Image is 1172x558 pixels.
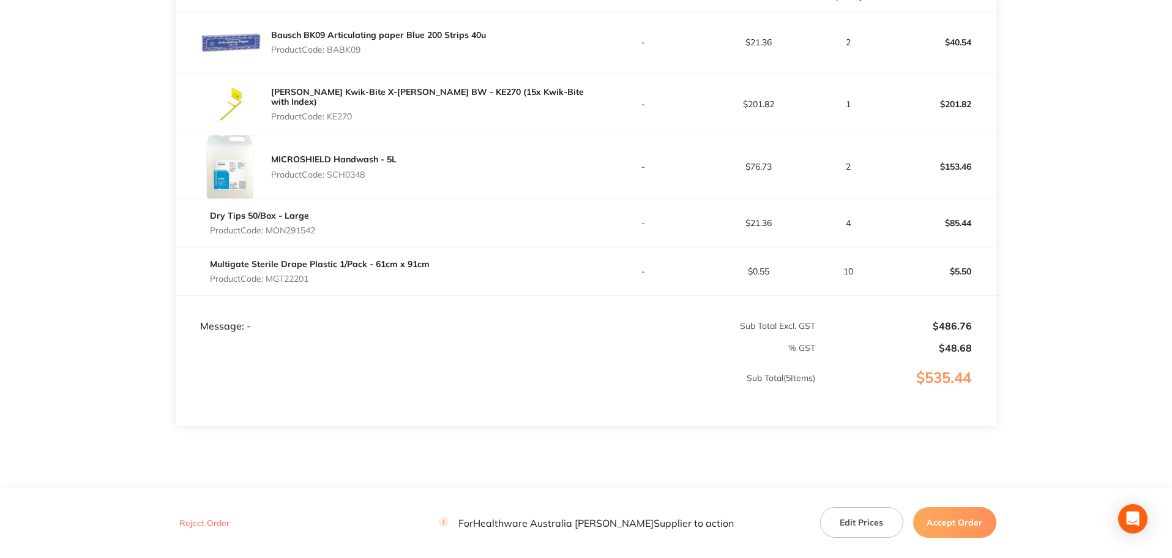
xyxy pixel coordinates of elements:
[701,162,815,172] p: $76.73
[210,210,309,221] a: Dry Tips 50/Box - Large
[587,99,701,109] p: -
[882,152,996,181] p: $153.46
[816,162,881,172] p: 2
[176,296,586,333] td: Message: -
[439,517,734,529] p: For Healthware Australia [PERSON_NAME] Supplier to action
[1118,504,1148,533] div: Open Intercom Messenger
[587,321,815,331] p: Sub Total Excl. GST
[701,37,815,47] p: $21.36
[271,45,486,55] p: Product Code: BABK09
[587,218,701,228] p: -
[701,218,815,228] p: $21.36
[882,257,996,286] p: $5.50
[816,99,881,109] p: 1
[587,266,701,276] p: -
[587,37,701,47] p: -
[271,154,397,165] a: MICROSHIELD Handwash - 5L
[913,507,996,538] button: Accept Order
[816,37,881,47] p: 2
[176,343,815,353] p: % GST
[200,135,261,198] img: eXF0ZjN1NQ
[820,507,903,538] button: Edit Prices
[200,74,261,135] img: NDZpN3VmMw
[176,518,233,529] button: Reject Order
[816,266,881,276] p: 10
[816,342,972,353] p: $48.68
[816,320,972,331] p: $486.76
[816,369,996,411] p: $535.44
[200,12,261,73] img: cGQybGJxOQ
[176,373,815,407] p: Sub Total ( 5 Items)
[271,86,584,107] a: [PERSON_NAME] Kwik-Bite X-[PERSON_NAME] BW - KE270 (15x Kwik-Bite with Index)
[210,225,315,235] p: Product Code: MON291542
[271,111,586,121] p: Product Code: KE270
[271,29,486,40] a: Bausch BK09 Articulating paper Blue 200 Strips 40u
[210,258,430,270] a: Multigate Sterile Drape Plastic 1/Pack - 61cm x 91cm
[210,274,430,284] p: Product Code: MGT22201
[816,218,881,228] p: 4
[882,28,996,57] p: $40.54
[271,170,397,179] p: Product Code: SCH0348
[701,266,815,276] p: $0.55
[587,162,701,172] p: -
[701,99,815,109] p: $201.82
[882,208,996,238] p: $85.44
[882,89,996,119] p: $201.82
